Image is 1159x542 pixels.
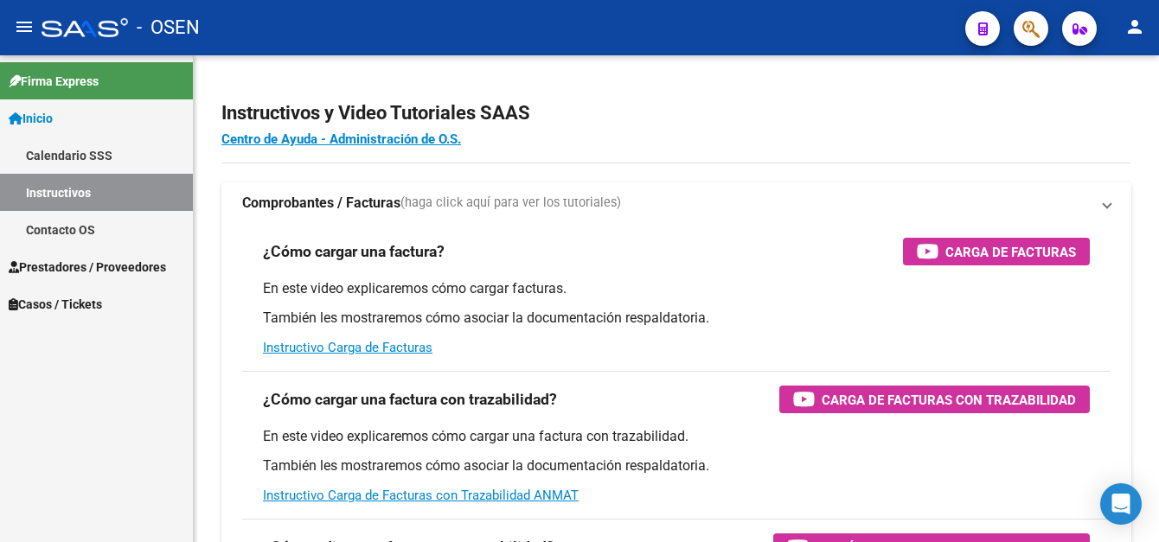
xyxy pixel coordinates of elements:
span: Inicio [9,109,53,128]
button: Carga de Facturas [903,238,1090,265]
a: Instructivo Carga de Facturas con Trazabilidad ANMAT [263,488,579,503]
span: (haga click aquí para ver los tutoriales) [400,194,621,213]
span: Carga de Facturas [945,241,1076,263]
strong: Comprobantes / Facturas [242,194,400,213]
button: Carga de Facturas con Trazabilidad [779,386,1090,413]
a: Instructivo Carga de Facturas [263,340,432,355]
span: Prestadores / Proveedores [9,258,166,277]
p: También les mostraremos cómo asociar la documentación respaldatoria. [263,309,1090,328]
mat-icon: person [1124,16,1145,37]
p: En este video explicaremos cómo cargar una factura con trazabilidad. [263,427,1090,446]
p: En este video explicaremos cómo cargar facturas. [263,279,1090,298]
div: Open Intercom Messenger [1100,483,1142,525]
p: También les mostraremos cómo asociar la documentación respaldatoria. [263,456,1090,475]
mat-icon: menu [14,16,35,37]
span: Firma Express [9,72,99,91]
span: Carga de Facturas con Trazabilidad [822,389,1076,411]
span: - OSEN [137,9,200,47]
span: Casos / Tickets [9,295,102,314]
h2: Instructivos y Video Tutoriales SAAS [221,97,1131,130]
a: Centro de Ayuda - Administración de O.S. [221,131,461,147]
h3: ¿Cómo cargar una factura con trazabilidad? [263,387,557,411]
h3: ¿Cómo cargar una factura? [263,239,445,264]
mat-expansion-panel-header: Comprobantes / Facturas(haga click aquí para ver los tutoriales) [221,182,1131,224]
